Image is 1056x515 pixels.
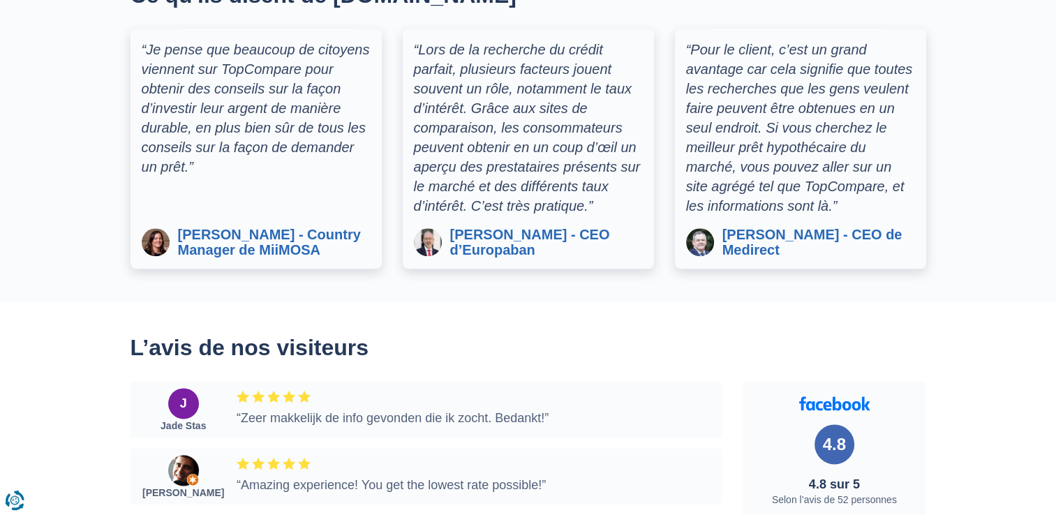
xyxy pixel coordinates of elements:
[798,396,870,410] img: Facebook
[161,421,206,431] div: Jade Stas
[168,388,199,419] div: J
[237,390,249,403] img: rate
[237,457,249,470] img: rate
[815,424,854,464] div: 4.8
[178,227,371,257] span: [PERSON_NAME] - Country Manager de MiiMOSA
[237,410,715,428] div: “Zeer makkelijk de info gevonden die ik zocht. Bedankt!”
[142,455,224,498] a: Ricardo Batista [PERSON_NAME]
[267,390,280,403] img: rate
[686,40,915,216] div: “Pour le client, c’est un grand avantage car cela signifie que toutes les recherches que les gens...
[283,390,295,403] img: rate
[414,40,643,216] div: “Lors de la recherche du crédit parfait, plusieurs facteurs jouent souvent un rôle, notamment le ...
[142,40,371,177] div: “Je pense que beaucoup de citoyens viennent sur TopCompare pour obtenir des conseils sur la façon...
[722,227,915,257] span: [PERSON_NAME] - CEO de Medirect
[161,388,206,431] a: J Jade Stas
[252,457,265,470] img: rate
[168,455,199,486] img: Ricardo Batista
[298,457,311,470] img: rate
[283,457,295,470] img: rate
[237,477,715,495] div: “Amazing experience! You get the lowest rate possible!”
[298,390,311,403] img: rate
[267,457,280,470] img: rate
[131,336,926,360] h2: L’avis de nos visiteurs
[757,478,912,491] span: 4.8 sur 5
[142,488,224,498] div: [PERSON_NAME]
[450,227,643,257] span: [PERSON_NAME] - CEO d’Europaban
[757,495,912,505] span: Selon l’avis de 52 personnes
[252,390,265,403] img: rate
